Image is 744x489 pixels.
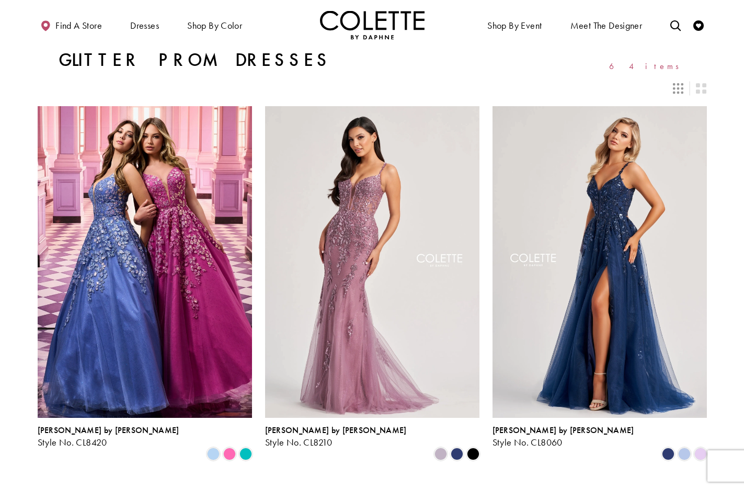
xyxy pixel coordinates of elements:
span: Switch layout to 2 columns [696,83,706,94]
a: Visit Colette by Daphne Style No. CL8420 Page [38,106,252,418]
i: Periwinkle [207,448,220,460]
i: Black [467,448,479,460]
div: Colette by Daphne Style No. CL8060 [493,426,634,448]
span: 64 items [609,62,686,71]
span: [PERSON_NAME] by [PERSON_NAME] [38,425,179,436]
div: Colette by Daphne Style No. CL8420 [38,426,179,448]
i: Navy Blue [451,448,463,460]
i: Navy Blue [662,448,674,460]
span: Style No. CL8210 [265,436,333,448]
i: Jade [239,448,252,460]
div: Colette by Daphne Style No. CL8210 [265,426,407,448]
h1: Glitter Prom Dresses [59,50,331,71]
span: [PERSON_NAME] by [PERSON_NAME] [265,425,407,436]
span: Style No. CL8060 [493,436,563,448]
i: Heather [434,448,447,460]
span: [PERSON_NAME] by [PERSON_NAME] [493,425,634,436]
span: Switch layout to 3 columns [673,83,683,94]
a: Visit Colette by Daphne Style No. CL8060 Page [493,106,707,418]
a: Visit Colette by Daphne Style No. CL8210 Page [265,106,479,418]
span: Style No. CL8420 [38,436,107,448]
i: Bluebell [678,448,691,460]
i: Pink [223,448,236,460]
div: Layout Controls [31,77,713,100]
i: Lilac [694,448,707,460]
